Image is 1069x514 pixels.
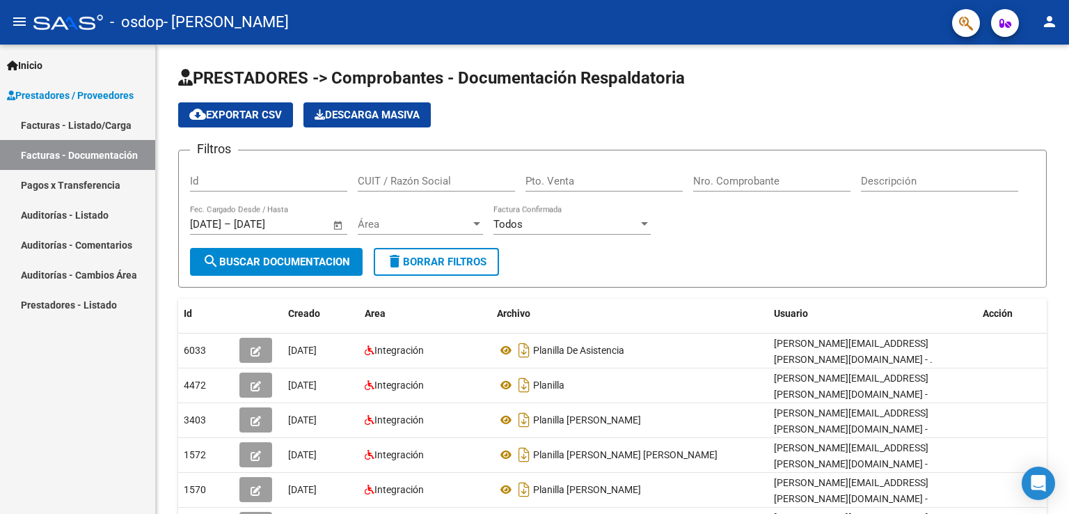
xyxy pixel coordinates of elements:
span: Planilla De Asistencia [533,345,624,356]
app-download-masive: Descarga masiva de comprobantes (adjuntos) [303,102,431,127]
span: Planilla [PERSON_NAME] [533,484,641,495]
span: PRESTADORES -> Comprobantes - Documentación Respaldatoria [178,68,685,88]
i: Descargar documento [515,374,533,396]
span: [DATE] [288,484,317,495]
datatable-header-cell: Id [178,299,234,329]
span: Inicio [7,58,42,73]
button: Descarga Masiva [303,102,431,127]
span: Borrar Filtros [386,256,486,268]
span: Integración [374,449,424,460]
span: Usuario [774,308,808,319]
mat-icon: cloud_download [189,106,206,123]
span: Area [365,308,386,319]
span: Archivo [497,308,530,319]
i: Descargar documento [515,409,533,431]
span: Integración [374,380,424,391]
h3: Filtros [190,139,238,159]
span: 3403 [184,414,206,426]
input: Fecha fin [234,218,301,231]
i: Descargar documento [515,444,533,466]
span: [DATE] [288,345,317,356]
button: Borrar Filtros [374,248,499,276]
span: [DATE] [288,380,317,391]
span: Exportar CSV [189,109,282,121]
span: [DATE] [288,449,317,460]
span: 1572 [184,449,206,460]
div: Open Intercom Messenger [1022,467,1055,500]
datatable-header-cell: Area [359,299,491,329]
span: Planilla [PERSON_NAME] [PERSON_NAME] [533,449,718,460]
span: Integración [374,484,424,495]
mat-icon: person [1041,13,1058,30]
datatable-header-cell: Creado [283,299,359,329]
datatable-header-cell: Acción [977,299,1047,329]
span: [PERSON_NAME][EMAIL_ADDRESS][PERSON_NAME][DOMAIN_NAME] - [PERSON_NAME] [774,373,928,416]
mat-icon: delete [386,253,403,270]
span: Prestadores / Proveedores [7,88,134,103]
span: [PERSON_NAME][EMAIL_ADDRESS][PERSON_NAME][DOMAIN_NAME] - [PERSON_NAME] [774,407,928,451]
i: Descargar documento [515,339,533,361]
span: - osdop [110,7,164,38]
span: Integración [374,414,424,426]
span: [PERSON_NAME][EMAIL_ADDRESS][PERSON_NAME][DOMAIN_NAME] - . [PERSON_NAME] [774,338,933,381]
button: Open calendar [331,217,347,233]
span: 4472 [184,380,206,391]
span: Planilla [533,380,564,391]
span: Descarga Masiva [315,109,420,121]
span: – [224,218,231,231]
span: [DATE] [288,414,317,426]
span: 1570 [184,484,206,495]
button: Exportar CSV [178,102,293,127]
span: Acción [983,308,1013,319]
input: Fecha inicio [190,218,221,231]
span: - [PERSON_NAME] [164,7,289,38]
span: Creado [288,308,320,319]
datatable-header-cell: Usuario [768,299,977,329]
datatable-header-cell: Archivo [491,299,768,329]
span: Buscar Documentacion [203,256,350,268]
mat-icon: search [203,253,219,270]
span: 6033 [184,345,206,356]
mat-icon: menu [11,13,28,30]
button: Buscar Documentacion [190,248,363,276]
span: Integración [374,345,424,356]
i: Descargar documento [515,478,533,501]
span: Id [184,308,192,319]
span: [PERSON_NAME][EMAIL_ADDRESS][PERSON_NAME][DOMAIN_NAME] - [PERSON_NAME] [774,442,928,485]
span: Todos [493,218,523,231]
span: Planilla [PERSON_NAME] [533,414,641,426]
span: Área [358,218,470,231]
